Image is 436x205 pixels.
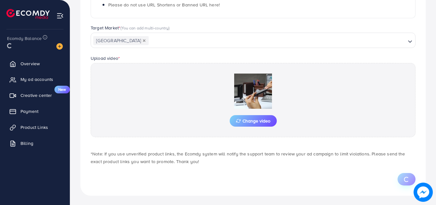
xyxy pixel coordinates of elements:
p: *Note: If you use unverified product links, the Ecomdy system will notify the support team to rev... [91,150,415,165]
input: Search for option [149,36,405,46]
a: My ad accounts [5,73,65,86]
a: Billing [5,137,65,150]
label: Target Market [91,25,170,31]
span: Payment [21,108,38,114]
span: Billing [21,140,33,146]
button: Deselect Pakistan [143,39,146,42]
a: Payment [5,105,65,118]
span: Overview [21,60,40,67]
img: image [414,183,433,202]
img: menu [56,12,64,20]
span: Change video [236,119,270,123]
span: [GEOGRAPHIC_DATA] [93,36,149,45]
button: Change video [230,115,277,127]
img: image [56,43,63,50]
a: Overview [5,57,65,70]
span: Creative center [21,92,52,99]
img: Preview Image [221,74,285,109]
span: Please do not use URL Shortens or Banned URL here! [108,2,220,8]
span: (You can add multi-country) [120,25,169,31]
span: Product Links [21,124,48,130]
a: Creative centerNew [5,89,65,102]
a: Product Links [5,121,65,134]
label: Upload video [91,55,120,61]
img: logo [6,9,50,19]
span: New [54,86,70,93]
span: Ecomdy Balance [7,35,42,42]
div: Search for option [91,33,415,48]
span: My ad accounts [21,76,53,83]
